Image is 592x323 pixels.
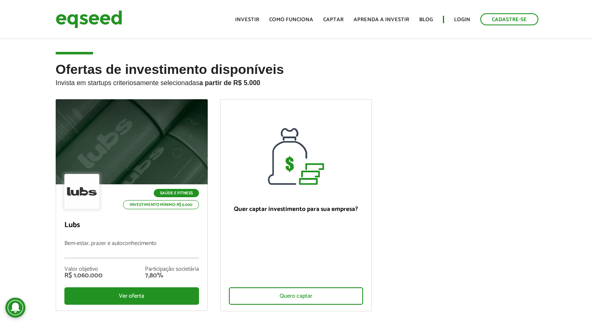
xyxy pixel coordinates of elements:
[64,240,199,258] p: Bem-estar, prazer e autoconhecimento
[419,17,433,22] a: Blog
[123,200,199,209] p: Investimento mínimo: R$ 5.000
[64,267,103,272] div: Valor objetivo
[56,8,122,30] img: EqSeed
[323,17,344,22] a: Captar
[235,17,259,22] a: Investir
[354,17,409,22] a: Aprenda a investir
[220,99,372,311] a: Quer captar investimento para sua empresa? Quero captar
[229,206,364,213] p: Quer captar investimento para sua empresa?
[64,272,103,279] div: R$ 1.060.000
[145,267,199,272] div: Participação societária
[480,13,538,25] a: Cadastre-se
[199,79,260,86] strong: a partir de R$ 5.000
[145,272,199,279] div: 7,80%
[454,17,470,22] a: Login
[56,62,537,99] h2: Ofertas de investimento disponíveis
[64,221,199,230] p: Lubs
[154,189,199,197] p: Saúde e Fitness
[64,287,199,305] div: Ver oferta
[56,77,537,87] p: Invista em startups criteriosamente selecionadas
[229,287,364,305] div: Quero captar
[269,17,313,22] a: Como funciona
[56,99,208,311] a: Saúde e Fitness Investimento mínimo: R$ 5.000 Lubs Bem-estar, prazer e autoconhecimento Valor obj...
